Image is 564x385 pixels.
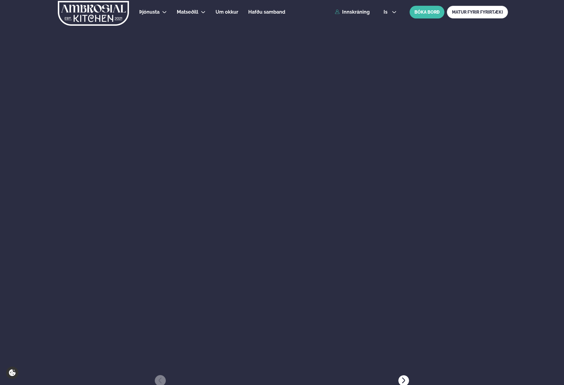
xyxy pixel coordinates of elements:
span: Hafðu samband [248,9,285,15]
a: Þjónusta [139,8,160,16]
a: Hafðu samband [248,8,285,16]
a: Matseðill [177,8,198,16]
button: is [379,10,401,15]
a: Um okkur [216,8,238,16]
button: BÓKA BORÐ [410,6,444,18]
img: logo [57,1,130,26]
span: is [384,10,389,15]
a: MATUR FYRIR FYRIRTÆKI [447,6,508,18]
a: Cookie settings [6,367,18,379]
span: Um okkur [216,9,238,15]
span: Matseðill [177,9,198,15]
span: Þjónusta [139,9,160,15]
a: Innskráning [335,9,370,15]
